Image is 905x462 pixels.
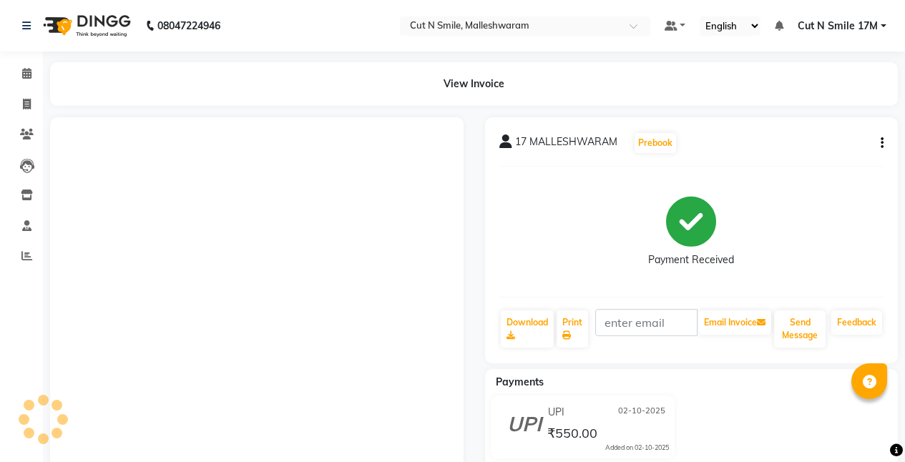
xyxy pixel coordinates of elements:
[618,405,665,420] span: 02-10-2025
[774,310,826,348] button: Send Message
[845,405,891,448] iframe: chat widget
[698,310,771,335] button: Email Invoice
[515,134,617,154] span: 17 MALLESHWARAM
[548,405,564,420] span: UPI
[36,6,134,46] img: logo
[496,375,544,388] span: Payments
[501,310,554,348] a: Download
[595,309,698,336] input: enter email
[605,443,669,453] div: Added on 02-10-2025
[157,6,220,46] b: 08047224946
[557,310,588,348] a: Print
[50,62,898,106] div: View Invoice
[648,252,734,267] div: Payment Received
[798,19,878,34] span: Cut N Smile 17M
[635,133,676,153] button: Prebook
[547,425,597,445] span: ₹550.00
[831,310,882,335] a: Feedback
